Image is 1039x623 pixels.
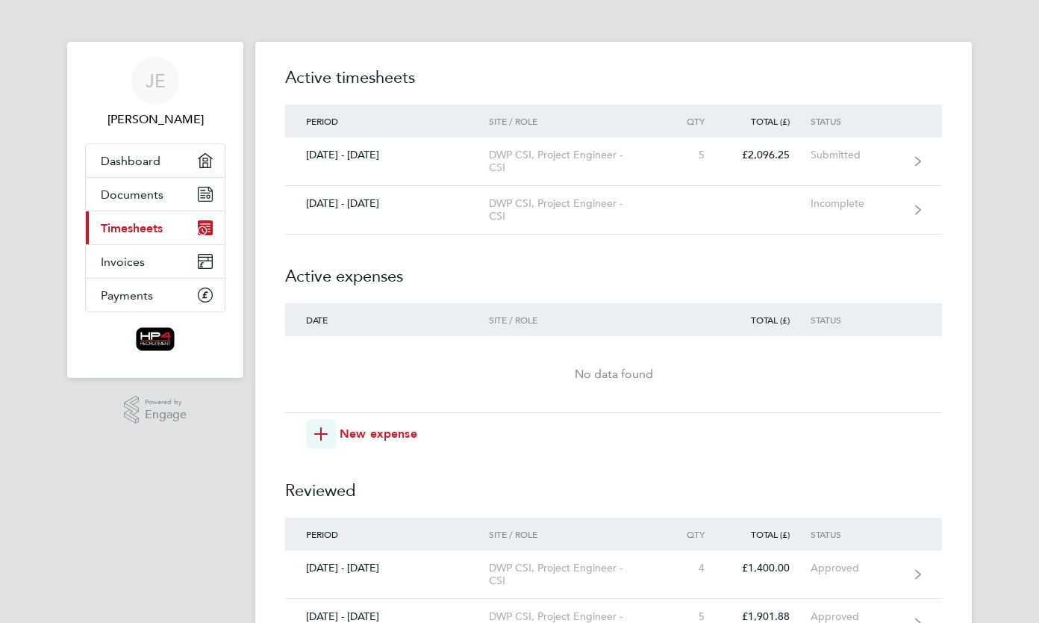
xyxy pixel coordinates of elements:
[85,57,225,128] a: JE[PERSON_NAME]
[811,149,902,161] div: Submitted
[101,187,163,202] span: Documents
[306,419,417,449] button: New expense
[285,137,942,186] a: [DATE] - [DATE]DWP CSI, Project Engineer - CSI5£2,096.25Submitted
[726,314,811,325] div: Total (£)
[811,610,902,623] div: Approved
[285,197,489,210] div: [DATE] - [DATE]
[340,425,417,443] span: New expense
[489,149,660,174] div: DWP CSI, Project Engineer - CSI
[811,529,902,539] div: Status
[726,149,811,161] div: £2,096.25
[86,144,225,177] a: Dashboard
[811,116,902,126] div: Status
[124,396,187,424] a: Powered byEngage
[306,115,338,127] span: Period
[660,149,726,161] div: 5
[811,314,902,325] div: Status
[285,365,942,383] div: No data found
[726,610,811,623] div: £1,901.88
[85,327,225,351] a: Go to home page
[285,610,489,623] div: [DATE] - [DATE]
[285,149,489,161] div: [DATE] - [DATE]
[67,42,243,378] nav: Main navigation
[660,116,726,126] div: Qty
[285,314,489,325] div: Date
[101,255,145,269] span: Invoices
[285,186,942,235] a: [DATE] - [DATE]DWP CSI, Project Engineer - CSIIncomplete
[285,449,942,518] h2: Reviewed
[136,327,175,351] img: hp4recruitment-logo-retina.png
[811,562,902,574] div: Approved
[489,314,660,325] div: Site / Role
[489,529,660,539] div: Site / Role
[285,235,942,303] h2: Active expenses
[101,154,160,168] span: Dashboard
[726,116,811,126] div: Total (£)
[145,396,187,409] span: Powered by
[85,111,225,128] span: Joe Elliott
[146,71,166,90] span: JE
[660,529,726,539] div: Qty
[86,211,225,244] a: Timesheets
[101,288,153,303] span: Payments
[660,610,726,623] div: 5
[285,562,489,574] div: [DATE] - [DATE]
[285,551,942,599] a: [DATE] - [DATE]DWP CSI, Project Engineer - CSI4£1,400.00Approved
[86,178,225,211] a: Documents
[489,197,660,223] div: DWP CSI, Project Engineer - CSI
[726,529,811,539] div: Total (£)
[726,562,811,574] div: £1,400.00
[660,562,726,574] div: 4
[306,528,338,540] span: Period
[86,279,225,311] a: Payments
[145,409,187,421] span: Engage
[489,116,660,126] div: Site / Role
[101,221,163,235] span: Timesheets
[86,245,225,278] a: Invoices
[285,66,942,105] h2: Active timesheets
[489,562,660,587] div: DWP CSI, Project Engineer - CSI
[811,197,902,210] div: Incomplete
